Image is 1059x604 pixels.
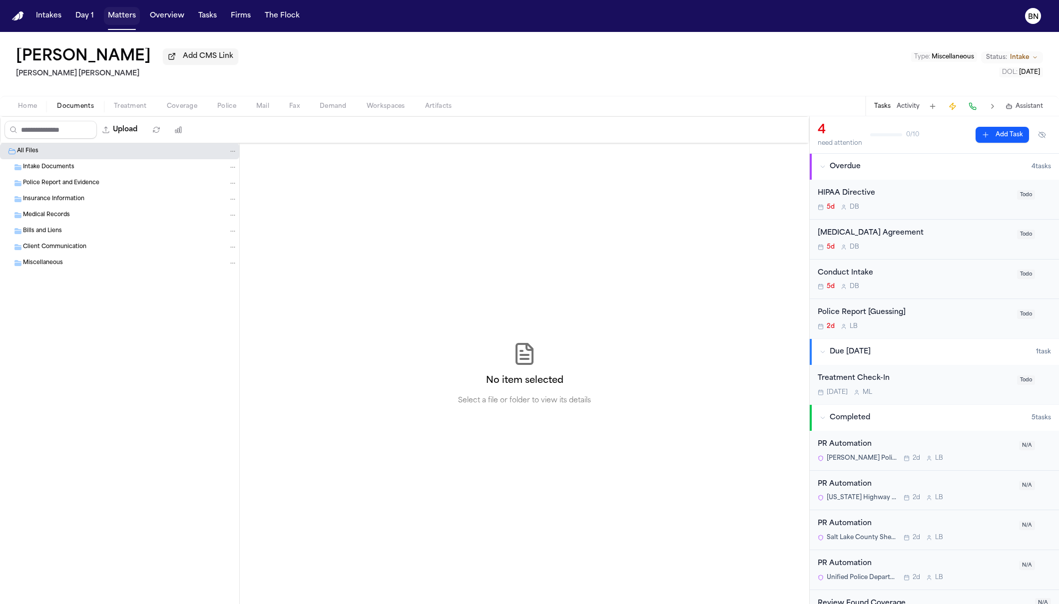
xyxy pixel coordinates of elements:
[914,54,930,60] span: Type :
[16,68,238,80] h2: [PERSON_NAME] [PERSON_NAME]
[913,454,920,462] span: 2d
[32,7,65,25] button: Intakes
[986,53,1007,61] span: Status:
[486,374,563,388] h2: No item selected
[818,122,862,138] div: 4
[97,121,143,139] button: Upload
[818,228,1011,239] div: [MEDICAL_DATA] Agreement
[830,162,861,172] span: Overdue
[425,102,452,110] span: Artifacts
[367,102,405,110] span: Workspaces
[23,227,62,236] span: Bills and Liens
[810,154,1059,180] button: Overdue4tasks
[827,203,835,211] span: 5d
[830,413,870,423] span: Completed
[913,574,920,582] span: 2d
[1017,230,1035,239] span: Todo
[850,322,858,330] span: L B
[261,7,304,25] button: The Flock
[827,322,835,330] span: 2d
[850,283,859,291] span: D B
[818,518,1013,530] div: PR Automation
[1019,69,1040,75] span: [DATE]
[227,7,255,25] a: Firms
[256,102,269,110] span: Mail
[17,147,38,156] span: All Files
[167,102,197,110] span: Coverage
[810,510,1059,550] div: Open task: PR Automation
[23,243,86,252] span: Client Communication
[23,195,84,204] span: Insurance Information
[1032,414,1051,422] span: 5 task s
[976,127,1029,143] button: Add Task
[827,243,835,251] span: 5d
[23,179,99,188] span: Police Report and Evidence
[874,102,891,110] button: Tasks
[966,99,980,113] button: Make a Call
[932,54,974,60] span: Miscellaneous
[818,373,1011,384] div: Treatment Check-In
[935,494,943,502] span: L B
[863,388,872,396] span: M L
[23,211,70,220] span: Medical Records
[810,299,1059,338] div: Open task: Police Report [Guessing]
[1017,190,1035,200] span: Todo
[827,534,898,542] span: Salt Lake County Sheriff’s Office
[16,48,151,66] button: Edit matter name
[850,203,859,211] span: D B
[897,102,920,110] button: Activity
[827,388,848,396] span: [DATE]
[1019,521,1035,530] span: N/A
[935,574,943,582] span: L B
[458,396,591,406] p: Select a file or folder to view its details
[827,283,835,291] span: 5d
[1019,481,1035,490] span: N/A
[1019,561,1035,570] span: N/A
[818,307,1011,318] div: Police Report [Guessing]
[1006,102,1043,110] button: Assistant
[810,431,1059,471] div: Open task: PR Automation
[18,102,37,110] span: Home
[163,48,238,64] button: Add CMS Link
[818,268,1011,279] div: Conduct Intake
[146,7,188,25] button: Overview
[913,494,920,502] span: 2d
[289,102,300,110] span: Fax
[830,347,871,357] span: Due [DATE]
[827,494,898,502] span: [US_STATE] Highway Patrol – Section 4 ([GEOGRAPHIC_DATA])
[818,139,862,147] div: need attention
[1028,13,1039,20] text: BN
[1032,163,1051,171] span: 4 task s
[12,11,24,21] a: Home
[935,454,943,462] span: L B
[827,454,898,462] span: [PERSON_NAME] Police Department
[57,102,94,110] span: Documents
[818,439,1013,450] div: PR Automation
[1017,375,1035,385] span: Todo
[23,259,63,268] span: Miscellaneous
[913,534,920,542] span: 2d
[114,102,147,110] span: Treatment
[104,7,140,25] a: Matters
[818,479,1013,490] div: PR Automation
[1033,127,1051,143] button: Hide completed tasks (⌘⇧H)
[810,220,1059,260] div: Open task: Retainer Agreement
[810,405,1059,431] button: Completed5tasks
[1016,102,1043,110] span: Assistant
[71,7,98,25] button: Day 1
[183,51,233,61] span: Add CMS Link
[23,163,74,172] span: Intake Documents
[926,99,940,113] button: Add Task
[1017,309,1035,319] span: Todo
[1036,348,1051,356] span: 1 task
[810,365,1059,404] div: Open task: Treatment Check-In
[1017,270,1035,279] span: Todo
[935,534,943,542] span: L B
[981,51,1043,63] button: Change status from Intake
[906,131,919,139] span: 0 / 10
[810,471,1059,511] div: Open task: PR Automation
